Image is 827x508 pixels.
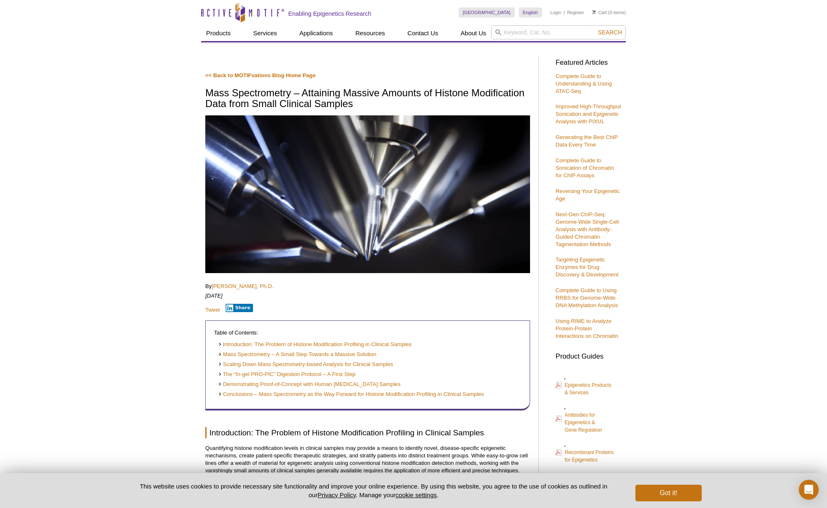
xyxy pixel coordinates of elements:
a: Login [550,10,562,15]
a: English [519,7,542,17]
a: Complete Guide to Sonication of Chromatin for ChIP Assays [555,157,614,178]
a: Applications [294,25,338,41]
a: Contact Us [402,25,443,41]
a: Generating the Best ChIP Data Every Time [555,134,618,148]
a: << Back to MOTIFvations Blog Home Page [205,72,316,78]
a: Tweet [205,307,220,313]
a: Epigenetics Products& Services [555,373,611,397]
h2: Enabling Epigenetics Research [288,10,371,17]
a: Scaling Down Mass Spectrometry-based Analysis for Clinical Samples [218,361,393,369]
a: Complete Guide to Understanding & Using ATAC-Seq [555,73,612,94]
em: [DATE] [205,293,223,299]
li: (0 items) [592,7,626,17]
p: By [205,283,530,290]
h3: Featured Articles [555,59,622,66]
a: Register [567,10,584,15]
h2: Introduction: The Problem of Histone Modification Profiling in Clinical Samples [205,427,530,438]
a: Next-Gen ChIP-Seq: Genome-Wide Single-Cell Analysis with Antibody-Guided Chromatin Tagmentation M... [555,211,618,247]
input: Keyword, Cat. No. [491,25,626,39]
a: Complete Guide to Using RRBS for Genome-Wide DNA Methylation Analysis [555,287,618,308]
img: Mass Spectrometry blog [205,115,530,274]
p: Table of Contents: [214,329,521,337]
h1: Mass Spectrometry – Attaining Massive Amounts of Histone Modification Data from Small Clinical Sa... [205,88,530,110]
a: Using RIME to Analyze Protein-Protein Interactions on Chromatin [555,318,618,339]
div: Open Intercom Messenger [799,480,819,500]
span: Antibodies for Epigenetics & Gene Regulation [564,412,602,433]
span: Search [598,29,622,36]
img: Your Cart [592,10,596,14]
a: Services [248,25,282,41]
button: Share [226,304,253,312]
a: Recombinant Proteinsfor Epigenetics [555,440,613,464]
span: Recombinant Proteins for Epigenetics [564,449,613,463]
button: cookie settings [396,491,437,498]
a: The “In-gel PRO-PIC” Digestion Protocol – A First Step [218,371,355,379]
a: Custom Services [555,470,602,487]
a: Reversing Your Epigenetic Age [555,188,620,202]
a: Demonstrating Proof-of-Concept with Human [MEDICAL_DATA] Samples [218,381,401,388]
a: Products [201,25,236,41]
a: Mass Spectrometry – A Small Step Towards a Massive Solution [218,351,376,359]
a: Targeting Epigenetic Enzymes for Drug Discovery & Development [555,256,618,278]
a: Antibodies forEpigenetics &Gene Regulation [555,403,602,435]
img: Epi_brochure_140604_cover_web_70x200 [564,379,565,379]
span: Epigenetics Products & Services [564,382,611,396]
a: Cart [592,10,607,15]
a: [PERSON_NAME], Ph.D. [212,283,273,289]
li: | [564,7,565,17]
img: Abs_epi_2015_cover_web_70x200 [564,408,565,409]
a: Introduction: The Problem of Histone Modification Profiling in Clinical Samples [218,341,411,349]
button: Got it! [635,485,702,501]
a: Conclusions – Mass Spectrometry as the Way Forward for Histone Modification Profiling in Clinical... [218,391,484,398]
button: Search [596,29,625,36]
a: Improved High-Throughput Sonication and Epigenetic Analysis with PIXUL [555,103,621,125]
a: [GEOGRAPHIC_DATA] [459,7,515,17]
a: Privacy Policy [318,491,356,498]
p: This website uses cookies to provide necessary site functionality and improve your online experie... [125,482,622,499]
a: About Us [456,25,491,41]
p: Quantifying histone modification levels in clinical samples may provide a means to identify novel... [205,444,530,504]
h3: Product Guides [555,348,622,360]
a: Resources [350,25,390,41]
